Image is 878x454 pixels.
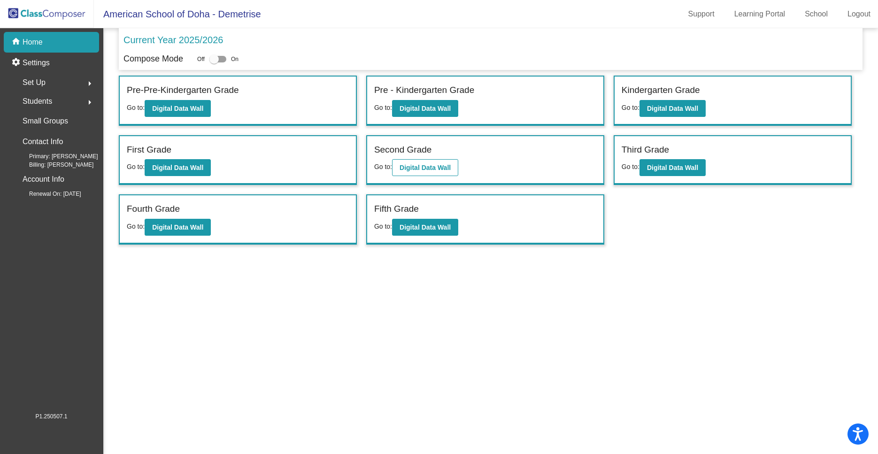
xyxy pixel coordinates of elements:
[622,143,669,157] label: Third Grade
[392,159,458,176] button: Digital Data Wall
[647,105,698,112] b: Digital Data Wall
[400,164,451,171] b: Digital Data Wall
[374,223,392,230] span: Go to:
[123,33,223,47] p: Current Year 2025/2026
[127,104,145,111] span: Go to:
[23,115,68,128] p: Small Groups
[622,104,639,111] span: Go to:
[145,100,211,117] button: Digital Data Wall
[127,223,145,230] span: Go to:
[152,164,203,171] b: Digital Data Wall
[14,152,98,161] span: Primary: [PERSON_NAME]
[127,143,171,157] label: First Grade
[123,53,183,65] p: Compose Mode
[392,219,458,236] button: Digital Data Wall
[23,37,43,48] p: Home
[145,159,211,176] button: Digital Data Wall
[145,219,211,236] button: Digital Data Wall
[374,143,432,157] label: Second Grade
[400,105,451,112] b: Digital Data Wall
[84,97,95,108] mat-icon: arrow_right
[23,57,50,69] p: Settings
[23,95,52,108] span: Students
[840,7,878,22] a: Logout
[400,223,451,231] b: Digital Data Wall
[374,104,392,111] span: Go to:
[374,84,474,97] label: Pre - Kindergarten Grade
[11,37,23,48] mat-icon: home
[647,164,698,171] b: Digital Data Wall
[127,84,239,97] label: Pre-Pre-Kindergarten Grade
[11,57,23,69] mat-icon: settings
[622,163,639,170] span: Go to:
[94,7,261,22] span: American School of Doha - Demetrise
[152,105,203,112] b: Digital Data Wall
[681,7,722,22] a: Support
[127,163,145,170] span: Go to:
[23,76,46,89] span: Set Up
[374,202,419,216] label: Fifth Grade
[231,55,239,63] span: On
[14,161,93,169] span: Billing: [PERSON_NAME]
[127,202,180,216] label: Fourth Grade
[392,100,458,117] button: Digital Data Wall
[84,78,95,89] mat-icon: arrow_right
[14,190,81,198] span: Renewal On: [DATE]
[727,7,793,22] a: Learning Portal
[639,159,706,176] button: Digital Data Wall
[622,84,700,97] label: Kindergarten Grade
[374,163,392,170] span: Go to:
[23,173,64,186] p: Account Info
[197,55,205,63] span: Off
[639,100,706,117] button: Digital Data Wall
[23,135,63,148] p: Contact Info
[797,7,835,22] a: School
[152,223,203,231] b: Digital Data Wall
